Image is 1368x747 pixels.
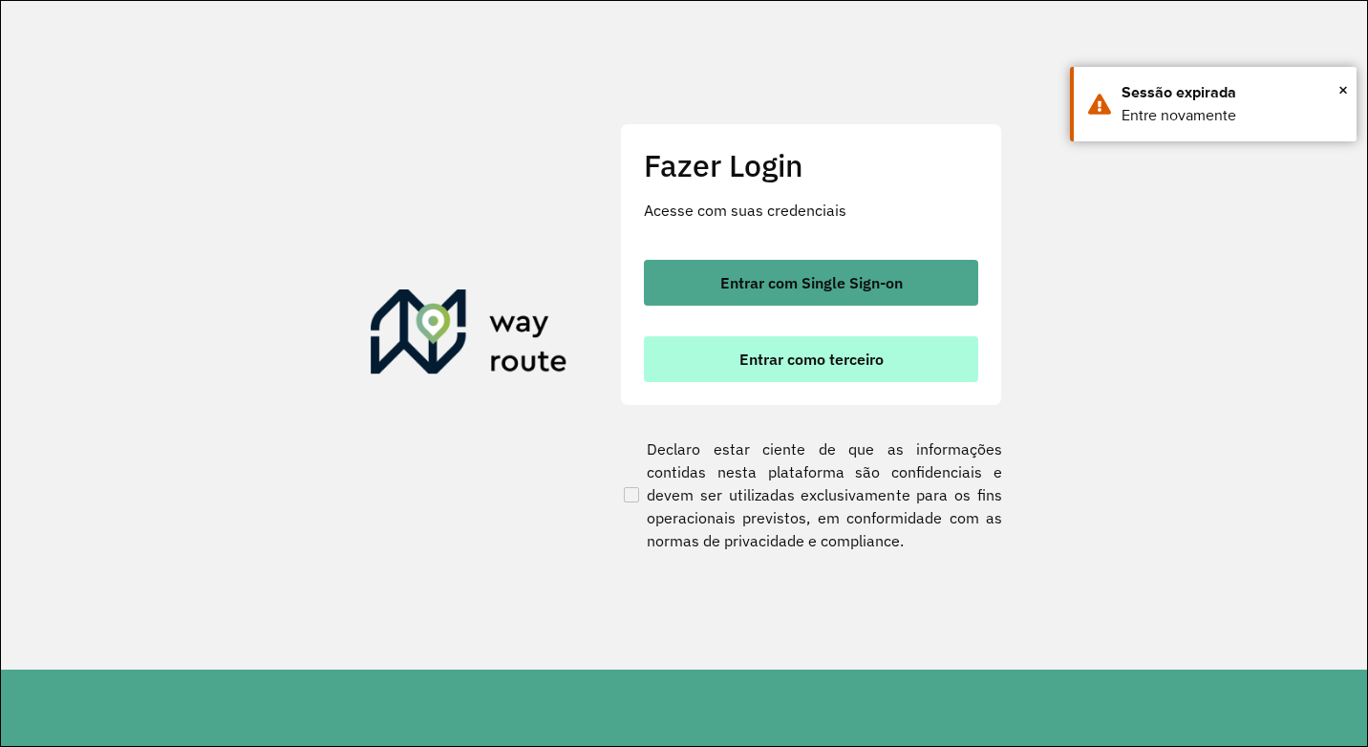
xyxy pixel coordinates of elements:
h2: Fazer Login [644,147,978,183]
span: Entrar como terceiro [739,352,884,367]
button: Close [1338,75,1348,104]
span: × [1338,75,1348,104]
label: Declaro estar ciente de que as informações contidas nesta plataforma são confidenciais e devem se... [620,438,1002,552]
div: Sessão expirada [1122,81,1342,104]
p: Acesse com suas credenciais [644,199,978,222]
button: button [644,260,978,306]
span: Entrar com Single Sign-on [720,275,903,290]
button: button [644,336,978,382]
img: Roteirizador AmbevTech [371,289,567,381]
div: Entre novamente [1122,104,1342,127]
